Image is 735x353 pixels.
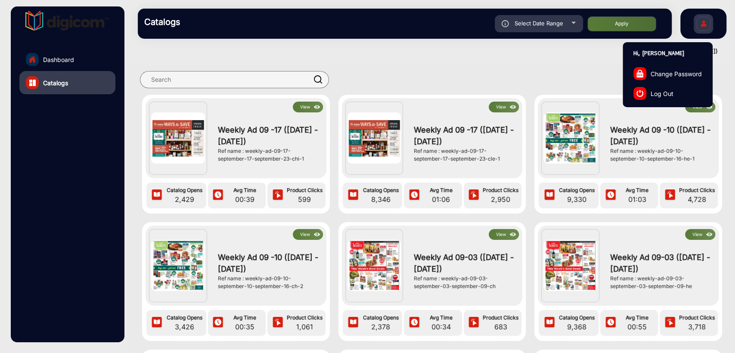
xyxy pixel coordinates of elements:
span: 2,378 [361,322,400,332]
span: 01:06 [422,194,460,204]
img: icon [271,189,284,202]
img: icon [347,189,360,202]
span: Select Date Range [515,20,563,27]
div: Ref name : weekly-ad-09-10-september-10-september-16-ch-2 [218,275,319,290]
img: vmg-logo [25,11,110,31]
img: catalog [29,80,36,86]
img: Weekly Ad 09 -10 (September 10 - September 16) [151,240,205,291]
span: 00:35 [226,322,264,332]
div: Ref name : weekly-ad-09-17-september-17-september-23-chi-1 [218,147,319,163]
span: Avg Time [422,314,460,322]
img: home [28,56,36,63]
img: icon [664,189,676,202]
span: 4,728 [678,194,716,204]
img: icon [508,102,518,112]
span: Product Clicks [482,186,519,194]
button: Apply [587,16,656,31]
span: Weekly Ad 09 -10 ([DATE] - [DATE]) [610,124,711,147]
img: icon [604,316,617,329]
a: Dashboard [19,48,115,71]
span: Catalog Opens [558,314,596,322]
span: Catalog Opens [558,186,596,194]
span: Dashboard [43,55,74,64]
span: Change Password [651,69,702,78]
span: Product Clicks [286,186,323,194]
img: Weekly Ad 09 -17 (September 17 - September 23) [151,112,205,164]
img: Weekly Ad 09 -17 (September 17 - September 23) [347,112,401,164]
button: Viewicon [489,102,519,112]
span: Product Clicks [678,314,716,322]
a: Catalogs [19,71,115,94]
div: Ref name : weekly-ad-09-17-september-17-september-23-cle-1 [414,147,515,163]
img: icon [271,316,284,329]
div: Ref name : weekly-ad-09-03-september-03-september-09-ch [414,275,515,290]
span: Weekly Ad 09 -17 ([DATE] - [DATE]) [218,124,319,147]
span: 8,346 [361,194,400,204]
button: Viewicon [293,102,323,112]
span: 1,061 [286,322,323,332]
img: Weekly Ad 09-03 (September 03 - September 09) [543,240,597,291]
img: prodSearch.svg [314,75,323,84]
span: 683 [482,322,519,332]
span: Avg Time [618,186,656,194]
div: Ref name : weekly-ad-09-03-september-03-september-09-he [610,275,711,290]
span: Product Clicks [678,186,716,194]
img: Weekly Ad 09 -10 (September 10 - September 16) [543,112,597,164]
button: Viewicon [685,229,715,240]
h3: Catalogs [144,17,265,27]
span: Avg Time [618,314,656,322]
img: Weekly Ad 09-03 (September 03 - September 09) [347,240,401,291]
span: 00:55 [618,322,656,332]
span: 3,718 [678,322,716,332]
span: 2,429 [165,194,204,204]
span: Catalog Opens [165,186,204,194]
span: 00:34 [422,322,460,332]
span: 2,950 [482,194,519,204]
span: 9,330 [558,194,596,204]
span: Avg Time [226,314,264,322]
div: Ref name : weekly-ad-09-10-september-10-september-16-he-1 [610,147,711,163]
span: 599 [286,194,323,204]
img: icon [502,20,509,27]
img: icon [467,189,480,202]
span: Catalog Opens [361,186,400,194]
div: ([DATE] - [DATE]) [129,47,718,56]
img: icon [467,316,480,329]
p: Hi, [PERSON_NAME] [623,46,712,60]
input: Search [140,71,329,88]
img: Sign%20Up.svg [695,10,713,40]
img: icon [347,316,360,329]
img: icon [508,230,518,239]
img: icon [664,316,676,329]
span: Avg Time [226,186,264,194]
span: 3,426 [165,322,204,332]
img: icon [312,102,322,112]
img: icon [604,189,617,202]
button: Viewicon [489,229,519,240]
span: Product Clicks [482,314,519,322]
span: Avg Time [422,186,460,194]
img: change-password [636,69,643,77]
span: Product Clicks [286,314,323,322]
span: Weekly Ad 09 -17 ([DATE] - [DATE]) [414,124,515,147]
img: icon [543,189,556,202]
img: icon [408,189,421,202]
span: Catalog Opens [361,314,400,322]
img: icon [211,316,224,329]
span: 01:03 [618,194,656,204]
img: log-out [636,90,643,97]
span: Weekly Ad 09 -10 ([DATE] - [DATE]) [218,251,319,275]
img: icon [408,316,421,329]
img: icon [543,316,556,329]
img: icon [704,230,714,239]
span: Catalogs [43,78,68,87]
button: Viewicon [293,229,323,240]
img: icon [312,230,322,239]
span: Catalog Opens [165,314,204,322]
span: 00:39 [226,194,264,204]
img: icon [150,316,163,329]
img: icon [150,189,163,202]
span: Log Out [651,89,673,98]
span: Weekly Ad 09-03 ([DATE] - [DATE]) [610,251,711,275]
span: 9,368 [558,322,596,332]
